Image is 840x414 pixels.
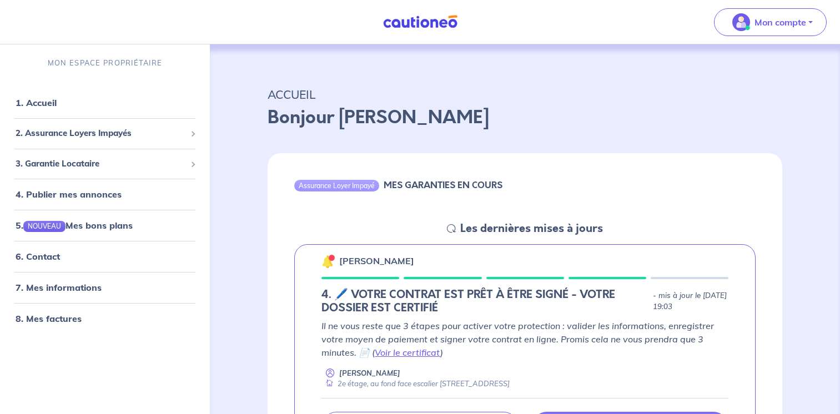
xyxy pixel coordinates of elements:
div: Assurance Loyer Impayé [294,180,379,191]
p: Mon compte [755,16,806,29]
p: [PERSON_NAME] [339,368,400,378]
p: Bonjour [PERSON_NAME] [268,104,782,131]
img: 🔔 [321,255,335,268]
div: 2e étage, au fond face escalier [STREET_ADDRESS] [321,378,510,389]
div: 7. Mes informations [4,276,205,299]
div: 3. Garantie Locataire [4,153,205,175]
h5: 4. 🖊️ VOTRE CONTRAT EST PRÊT À ÊTRE SIGNÉ - VOTRE DOSSIER EST CERTIFIÉ [321,288,648,315]
span: 3. Garantie Locataire [16,158,186,170]
div: 4. Publier mes annonces [4,183,205,205]
span: 2. Assurance Loyers Impayés [16,127,186,140]
a: 5.NOUVEAUMes bons plans [16,220,133,231]
img: Cautioneo [379,15,462,29]
a: 7. Mes informations [16,282,102,293]
div: 5.NOUVEAUMes bons plans [4,214,205,236]
img: illu_account_valid_menu.svg [732,13,750,31]
p: - mis à jour le [DATE] 19:03 [653,290,728,312]
div: 1. Accueil [4,92,205,114]
a: 4. Publier mes annonces [16,189,122,200]
p: [PERSON_NAME] [339,254,414,267]
div: 6. Contact [4,245,205,267]
p: Il ne vous reste que 3 étapes pour activer votre protection : valider les informations, enregistr... [321,319,728,359]
button: illu_account_valid_menu.svgMon compte [714,8,827,36]
div: 2. Assurance Loyers Impayés [4,123,205,144]
h6: MES GARANTIES EN COURS [384,180,502,190]
a: Voir le certificat [375,347,440,358]
div: state: PAYMENT-METHOD-IN-PROGRESS, Context: NEW,CHOOSE-CERTIFICATE,ALONE,LESSOR-DOCUMENTS [321,288,728,315]
a: 1. Accueil [16,97,57,108]
p: MON ESPACE PROPRIÉTAIRE [48,58,162,68]
div: 8. Mes factures [4,307,205,330]
a: 8. Mes factures [16,313,82,324]
a: 6. Contact [16,251,60,262]
p: ACCUEIL [268,84,782,104]
h5: Les dernières mises à jours [460,222,603,235]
